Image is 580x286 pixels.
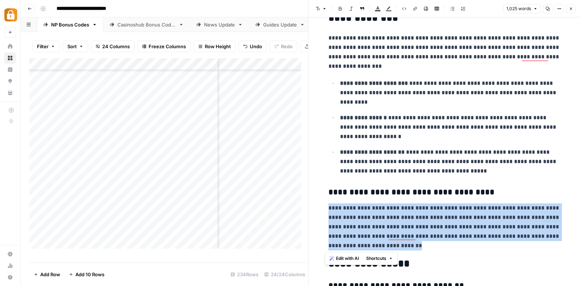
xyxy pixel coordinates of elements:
div: 24/24 Columns [261,269,308,280]
span: Add 10 Rows [75,271,104,278]
button: Add 10 Rows [65,269,109,280]
div: 234 Rows [228,269,261,280]
a: News Update [190,17,249,32]
span: Redo [281,43,293,50]
a: Casinoshub Bonus Codes [103,17,190,32]
div: NP Bonus Codes [51,21,89,28]
button: Edit with AI [327,254,362,263]
span: Filter [37,43,49,50]
img: Adzz Logo [4,8,17,21]
button: 24 Columns [91,41,134,52]
div: Guides Update [263,21,297,28]
a: Settings [4,248,16,260]
a: Opportunities [4,75,16,87]
span: Shortcuts [366,255,386,262]
button: Redo [270,41,297,52]
a: Guides Update [249,17,311,32]
button: Row Height [194,41,236,52]
button: 1,025 words [503,4,541,13]
button: Freeze Columns [137,41,191,52]
div: Casinoshub Bonus Codes [117,21,176,28]
button: Filter [32,41,60,52]
button: Sort [63,41,88,52]
a: Browse [4,52,16,64]
span: Row Height [205,43,231,50]
button: Add Row [29,269,65,280]
button: Undo [239,41,267,52]
a: Insights [4,64,16,75]
button: Help + Support [4,272,16,283]
a: Usage [4,260,16,272]
a: Home [4,41,16,52]
button: Shortcuts [363,254,396,263]
div: News Update [204,21,235,28]
span: Freeze Columns [149,43,186,50]
a: NP Bonus Codes [37,17,103,32]
span: Undo [250,43,262,50]
span: 1,025 words [506,5,531,12]
span: Sort [67,43,77,50]
span: Add Row [40,271,60,278]
span: Edit with AI [336,255,359,262]
a: Your Data [4,87,16,99]
button: Workspace: Adzz [4,6,16,24]
span: 24 Columns [102,43,130,50]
